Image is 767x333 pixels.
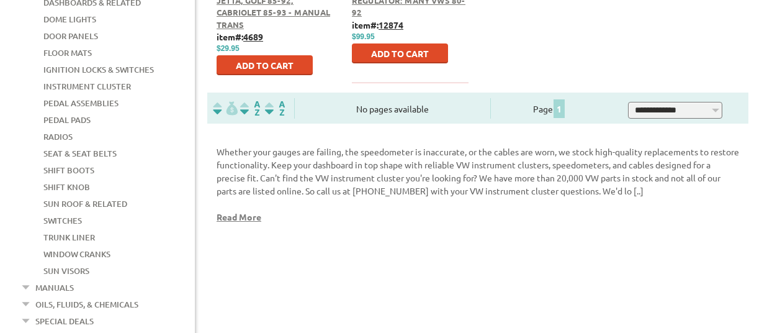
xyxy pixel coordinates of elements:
[43,179,90,195] a: Shift Knob
[236,60,294,71] span: Add to Cart
[217,44,240,53] span: $29.95
[371,48,429,59] span: Add to Cart
[238,101,262,116] img: Sort by Headline
[352,43,448,63] button: Add to Cart
[217,55,313,75] button: Add to Cart
[35,313,94,329] a: Special Deals
[352,32,375,41] span: $99.95
[43,11,96,27] a: Dome Lights
[43,78,131,94] a: Instrument Cluster
[43,145,117,162] a: Seat & Seat Belts
[43,196,127,212] a: Sun Roof & Related
[217,211,261,222] a: Read More
[554,99,565,118] span: 1
[43,246,110,262] a: Window Cranks
[43,229,95,245] a: Trunk Liner
[43,129,73,145] a: Radios
[43,28,98,44] a: Door Panels
[43,112,91,128] a: Pedal Pads
[213,101,238,116] img: filterpricelow.svg
[43,212,82,229] a: Switches
[43,162,94,178] a: Shift Boots
[295,103,490,116] div: No pages available
[43,62,154,78] a: Ignition Locks & Switches
[352,19,403,30] b: item#:
[490,98,608,118] div: Page
[35,296,138,312] a: Oils, Fluids, & Chemicals
[217,145,739,198] p: Whether your gauges are failing, the speedometer is inaccurate, or the cables are worn, we stock ...
[379,19,403,30] u: 12874
[35,280,74,296] a: Manuals
[243,31,263,42] u: 4689
[43,45,92,61] a: Floor Mats
[43,95,119,111] a: Pedal Assemblies
[262,101,287,116] img: Sort by Sales Rank
[217,31,263,42] b: item#:
[43,263,89,279] a: Sun Visors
